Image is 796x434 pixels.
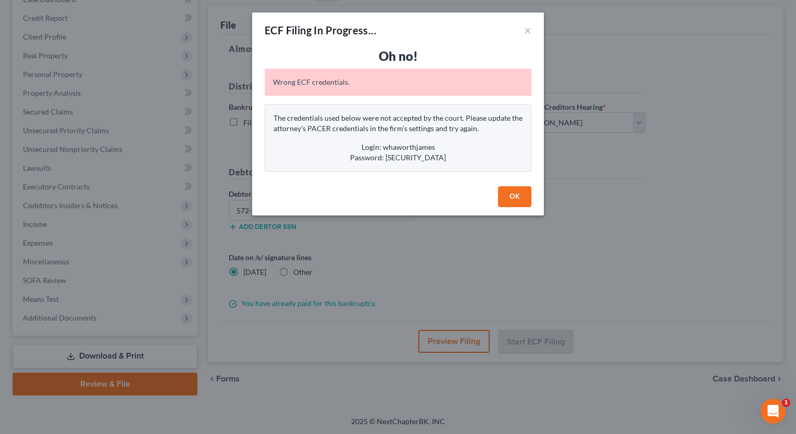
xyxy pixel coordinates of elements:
span: 1 [782,399,790,407]
div: Login: whaworthjames [273,142,523,152]
div: Wrong ECF credentials. [265,69,531,96]
button: OK [498,186,531,207]
div: Password: [SECURITY_DATA] [273,152,523,163]
h3: Oh no! [265,48,531,65]
iframe: Intercom live chat [761,399,786,424]
div: ECF Filing In Progress... [265,23,377,37]
button: × [524,24,531,36]
p: The credentials used below were not accepted by the court. Please update the attorney's PACER cre... [273,113,523,134]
